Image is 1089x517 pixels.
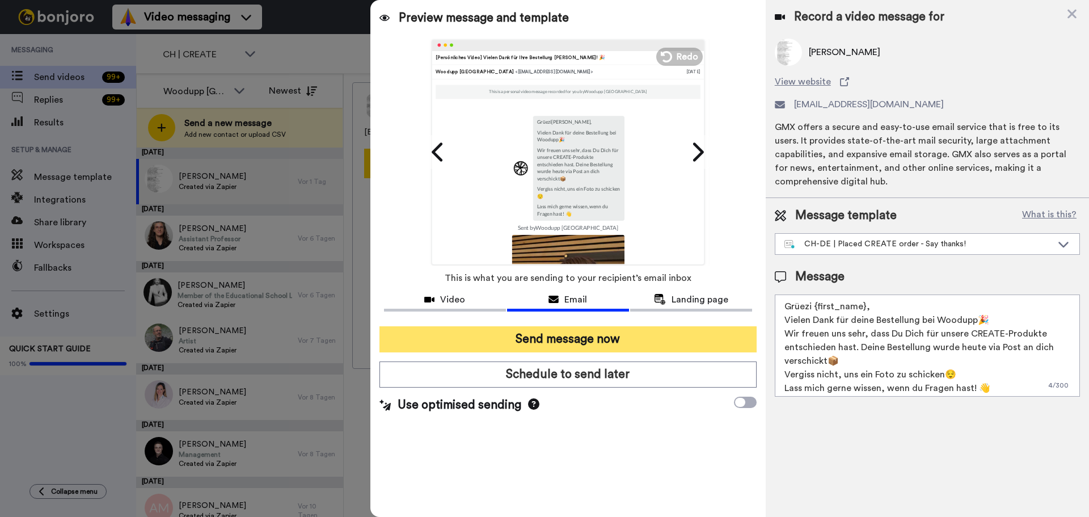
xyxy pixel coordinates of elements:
[537,185,620,199] p: Vergiss nicht, uns ein Foto zu schicken😌
[794,98,944,111] span: [EMAIL_ADDRESS][DOMAIN_NAME]
[379,326,757,352] button: Send message now
[537,129,620,143] p: Vielen Dank für deine Bestellung bei Woodupp🎉
[775,295,1080,397] textarea: Grüezi {first_name}, Vielen Dank für deine Bestellung bei Woodupp🎉 Wir freuen uns sehr, dass Du D...
[564,293,587,306] span: Email
[436,68,686,75] div: Woodupp [GEOGRAPHIC_DATA]
[512,159,529,177] img: 0334ca18-ccae-493e-a487-743b388a9c50-1742477585.jpg
[512,220,624,234] td: Sent by Woodupp [GEOGRAPHIC_DATA]
[795,207,897,224] span: Message template
[398,397,521,414] span: Use optimised sending
[537,119,620,125] p: Grüezi [PERSON_NAME] ,
[537,203,620,217] p: Lass mich gerne wissen, wenn du Fragen hast! 👋
[686,68,700,75] div: [DATE]
[775,75,1080,89] a: View website
[489,89,647,95] p: This is a personal video message recorded for you by Woodupp [GEOGRAPHIC_DATA]
[795,268,845,285] span: Message
[775,75,831,89] span: View website
[784,240,795,249] img: nextgen-template.svg
[775,120,1080,188] div: GMX offers a secure and easy-to-use email service that is free to its users. It provides state-of...
[445,266,691,291] span: This is what you are sending to your recipient’s email inbox
[1019,207,1080,224] button: What is this?
[512,234,624,347] img: 2Q==
[537,146,620,182] p: Wir freuen uns sehr, dass Du Dich für unsere CREATE-Produkte entschieden hast. Deine Bestellung w...
[784,238,1052,250] div: CH-DE | Placed CREATE order - Say thanks!
[440,293,465,306] span: Video
[379,362,757,388] button: Schedule to send later
[672,293,728,306] span: Landing page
